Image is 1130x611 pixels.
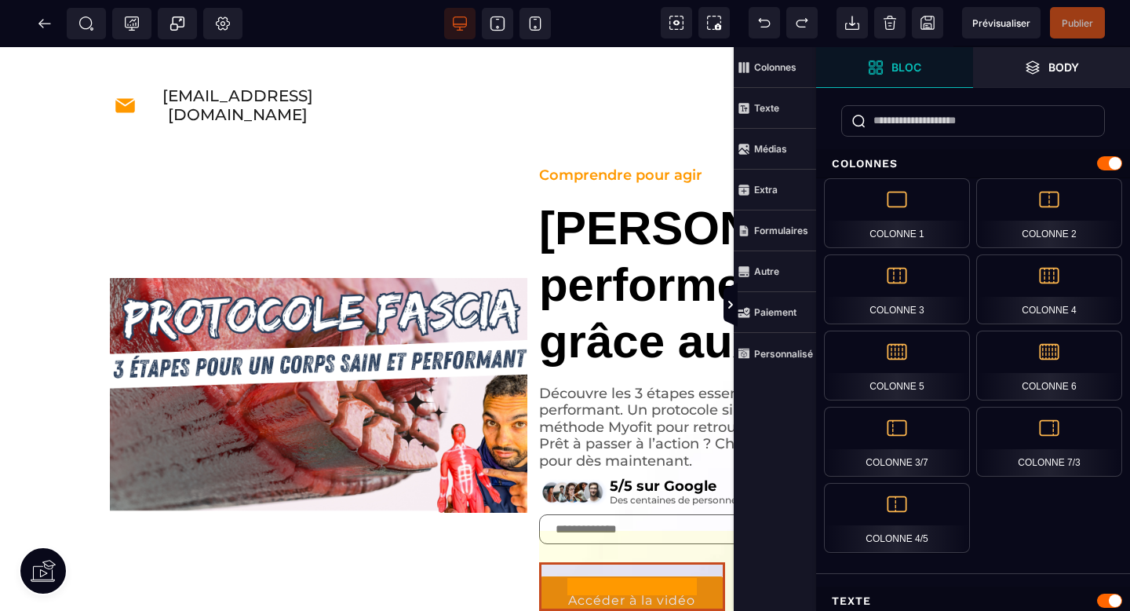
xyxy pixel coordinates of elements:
[754,306,796,318] strong: Paiement
[734,88,816,129] span: Texte
[67,8,106,39] span: Métadata SEO
[539,430,610,461] img: 7ce4f1d884bec3e3122cfe95a8df0004_rating.png
[972,17,1030,29] span: Prévisualiser
[215,16,231,31] span: Réglages Body
[110,231,527,466] img: 38c1dc200ccbc3421aae1d6707f8f62c_Miniature_Youtube_(21).png
[891,61,921,73] strong: Bloc
[754,348,813,360] strong: Personnalisé
[661,7,692,38] span: Voir les composants
[734,251,816,292] span: Autre
[976,331,1122,401] div: Colonne 6
[816,47,973,88] span: Ouvrir les blocs
[112,8,151,39] span: Code de suivi
[912,7,943,38] span: Enregistrer
[734,292,816,333] span: Paiement
[824,331,970,401] div: Colonne 5
[754,184,778,196] strong: Extra
[539,529,724,576] button: Accéder à la vidéo
[734,170,816,210] span: Extra
[874,7,906,38] span: Nettoyage
[734,129,816,170] span: Médias
[137,39,338,77] text: [EMAIL_ADDRESS][DOMAIN_NAME]
[816,282,832,329] span: Afficher les vues
[749,7,780,38] span: Défaire
[962,7,1041,38] span: Aperçu
[1048,61,1079,73] strong: Body
[78,16,94,31] span: SEO
[754,143,787,155] strong: Médias
[734,210,816,251] span: Formulaires
[539,137,1020,323] text: [PERSON_NAME] et performer en santé grâce aux fascias
[973,47,1130,88] span: Ouvrir les calques
[29,8,60,39] span: Retour
[754,225,808,236] strong: Formulaires
[824,483,970,553] div: Colonne 4/5
[698,7,730,38] span: Capture d'écran
[124,16,140,31] span: Tracking
[976,254,1122,324] div: Colonne 4
[158,8,197,39] span: Créer une alerte modale
[754,265,779,277] strong: Autre
[169,16,185,31] span: Popup
[1062,17,1093,29] span: Publier
[824,254,970,324] div: Colonne 3
[816,149,1130,178] div: Colonnes
[824,178,970,248] div: Colonne 1
[976,178,1122,248] div: Colonne 2
[976,407,1122,477] div: Colonne 7/3
[824,407,970,477] div: Colonne 3/7
[754,61,796,73] strong: Colonnes
[444,8,476,39] span: Voir bureau
[1050,7,1105,38] span: Enregistrer le contenu
[203,8,242,39] span: Favicon
[754,102,779,114] strong: Texte
[786,7,818,38] span: Rétablir
[482,8,513,39] span: Voir tablette
[734,333,816,374] span: Personnalisé
[734,47,816,88] span: Colonnes
[837,7,868,38] span: Importer
[519,8,551,39] span: Voir mobile
[114,47,137,70] img: 8aeef015e0ebd4251a34490ffea99928_mail.png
